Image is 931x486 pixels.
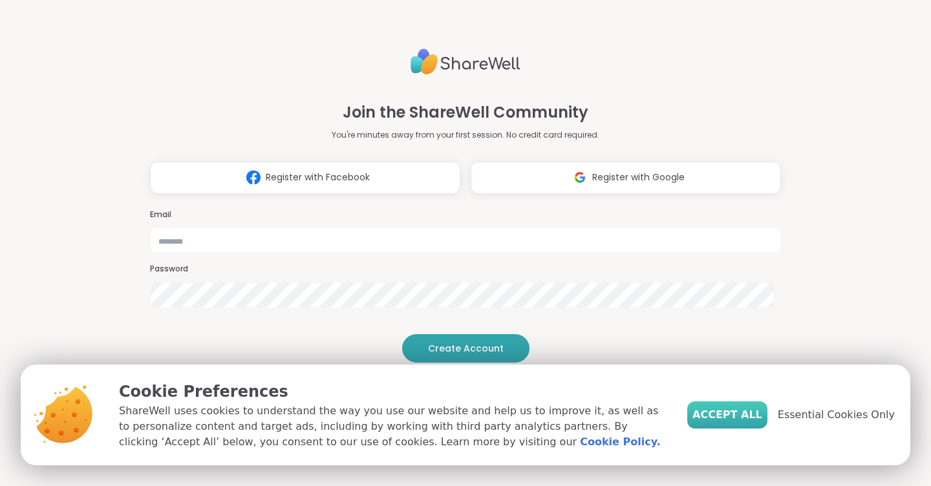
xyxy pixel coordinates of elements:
[266,171,370,184] span: Register with Facebook
[580,434,660,450] a: Cookie Policy.
[411,43,520,80] img: ShareWell Logo
[402,334,530,363] button: Create Account
[332,129,599,141] p: You're minutes away from your first session. No credit card required.
[241,165,266,189] img: ShareWell Logomark
[150,264,781,275] h3: Password
[150,162,460,194] button: Register with Facebook
[428,342,504,355] span: Create Account
[119,380,667,403] p: Cookie Preferences
[150,209,781,220] h3: Email
[687,401,767,428] button: Accept All
[778,407,895,423] span: Essential Cookies Only
[592,171,685,184] span: Register with Google
[471,162,781,194] button: Register with Google
[343,101,588,124] h1: Join the ShareWell Community
[692,407,762,423] span: Accept All
[568,165,592,189] img: ShareWell Logomark
[119,403,667,450] p: ShareWell uses cookies to understand the way you use our website and help us to improve it, as we...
